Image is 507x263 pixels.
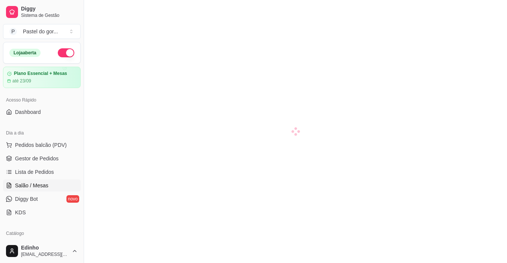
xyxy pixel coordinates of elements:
button: Pedidos balcão (PDV) [3,139,81,151]
span: KDS [15,209,26,216]
a: Diggy Botnovo [3,193,81,205]
div: Dia a dia [3,127,81,139]
button: Select a team [3,24,81,39]
button: Edinho[EMAIL_ADDRESS][DOMAIN_NAME] [3,242,81,260]
a: Lista de Pedidos [3,166,81,178]
span: Gestor de Pedidos [15,155,59,162]
span: Diggy [21,6,78,12]
span: P [9,28,17,35]
a: Salão / Mesas [3,179,81,191]
span: Diggy Bot [15,195,38,203]
span: Edinho [21,245,69,251]
div: Loja aberta [9,49,41,57]
a: Plano Essencial + Mesasaté 23/09 [3,67,81,88]
span: Lista de Pedidos [15,168,54,176]
div: Catálogo [3,227,81,239]
span: Sistema de Gestão [21,12,78,18]
article: Plano Essencial + Mesas [14,71,67,76]
span: Dashboard [15,108,41,116]
span: [EMAIL_ADDRESS][DOMAIN_NAME] [21,251,69,257]
a: DiggySistema de Gestão [3,3,81,21]
span: Salão / Mesas [15,182,48,189]
a: KDS [3,206,81,218]
div: Pastel do gor ... [23,28,58,35]
a: Gestor de Pedidos [3,152,81,164]
span: Pedidos balcão (PDV) [15,141,67,149]
button: Alterar Status [58,48,74,57]
article: até 23/09 [12,78,31,84]
div: Acesso Rápido [3,94,81,106]
a: Dashboard [3,106,81,118]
